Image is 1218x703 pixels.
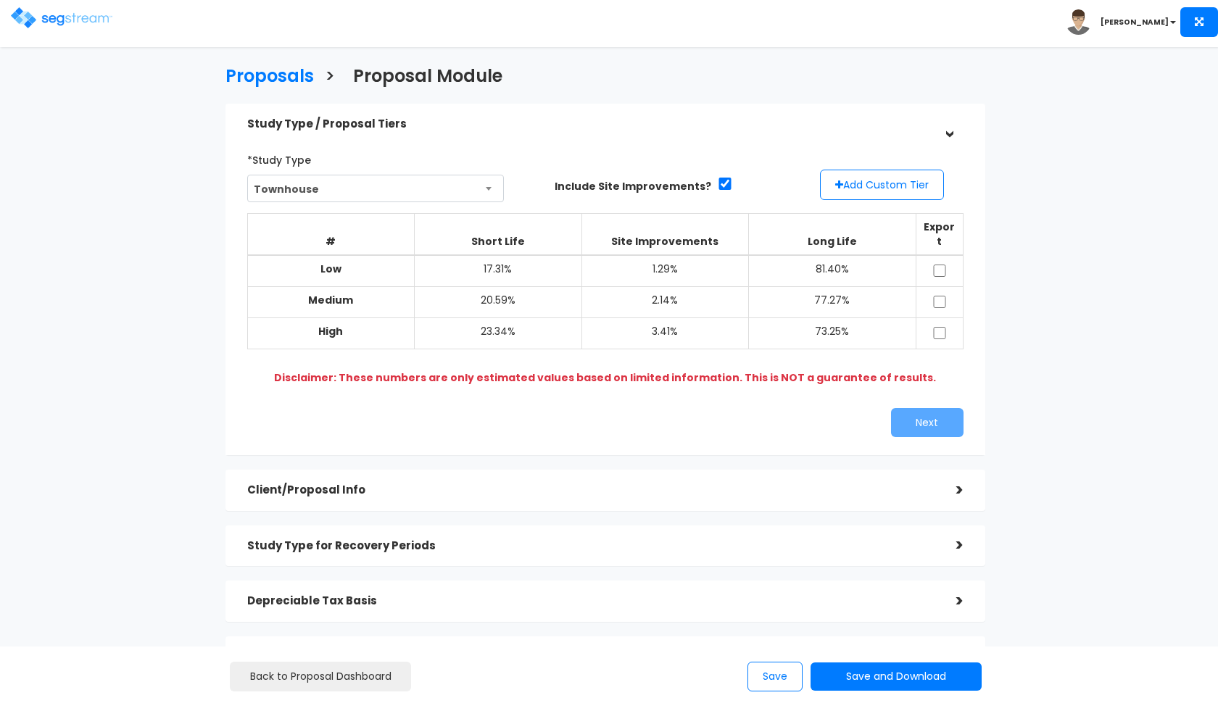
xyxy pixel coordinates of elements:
[749,287,916,318] td: 77.27%
[916,214,963,256] th: Export
[415,318,582,349] td: 23.34%
[230,662,411,691] a: Back to Proposal Dashboard
[247,484,935,496] h5: Client/Proposal Info
[935,534,964,557] div: >
[581,255,749,287] td: 1.29%
[308,293,353,307] b: Medium
[320,262,341,276] b: Low
[247,175,505,202] span: Townhouse
[247,118,935,130] h5: Study Type / Proposal Tiers
[749,214,916,256] th: Long Life
[747,662,803,691] button: Save
[248,175,504,203] span: Townhouse
[247,540,935,552] h5: Study Type for Recovery Periods
[415,255,582,287] td: 17.31%
[274,370,936,385] b: Disclaimer: These numbers are only estimated values based on limited information. This is NOT a g...
[1066,9,1091,35] img: avatar.png
[225,67,314,89] h3: Proposals
[891,408,964,437] button: Next
[811,662,982,691] button: Save and Download
[325,67,335,89] h3: >
[581,287,749,318] td: 2.14%
[937,109,960,138] div: >
[215,52,314,96] a: Proposals
[247,148,311,167] label: *Study Type
[581,318,749,349] td: 3.41%
[935,479,964,502] div: >
[247,595,935,607] h5: Depreciable Tax Basis
[247,214,415,256] th: #
[353,67,502,89] h3: Proposal Module
[415,214,582,256] th: Short Life
[555,179,711,194] label: Include Site Improvements?
[820,170,944,200] button: Add Custom Tier
[749,318,916,349] td: 73.25%
[581,214,749,256] th: Site Improvements
[935,590,964,612] div: >
[11,7,112,28] img: logo.png
[935,645,964,667] div: >
[415,287,582,318] td: 20.59%
[749,255,916,287] td: 81.40%
[1101,17,1169,28] b: [PERSON_NAME]
[318,324,343,338] b: High
[342,52,502,96] a: Proposal Module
